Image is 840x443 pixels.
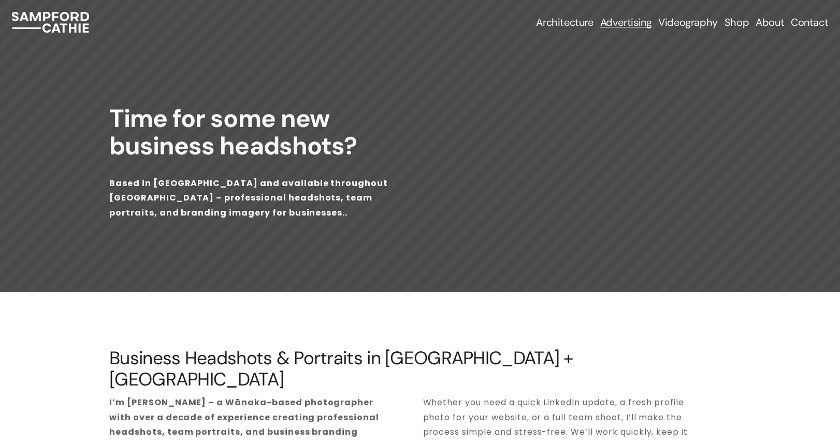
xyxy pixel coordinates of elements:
a: About [756,15,784,30]
span: Architecture [536,16,593,28]
a: Videography [658,15,718,30]
a: Shop [725,15,749,30]
a: Contact [791,15,828,30]
strong: Time for some new business headshots? [109,102,357,162]
strong: Based in [GEOGRAPHIC_DATA] and available throughout [GEOGRAPHIC_DATA] – professional headshots, t... [109,177,390,219]
a: folder dropdown [536,15,593,30]
h2: Business Headshots & Portraits in [GEOGRAPHIC_DATA] + [GEOGRAPHIC_DATA] [109,348,731,389]
span: Advertising [600,16,652,28]
a: folder dropdown [600,15,652,30]
img: Sampford Cathie Photo + Video [12,12,89,33]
